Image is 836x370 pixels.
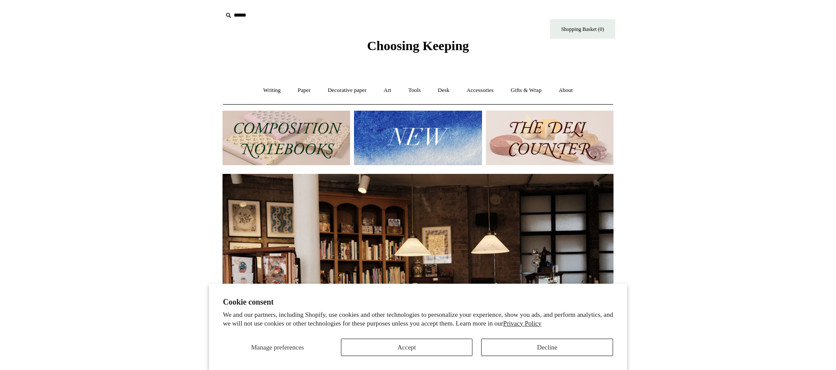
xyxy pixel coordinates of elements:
[367,38,469,53] span: Choosing Keeping
[430,79,458,102] a: Desk
[320,79,374,102] a: Decorative paper
[223,339,332,356] button: Manage preferences
[256,79,289,102] a: Writing
[354,111,482,165] img: New.jpg__PID:f73bdf93-380a-4a35-bcfe-7823039498e1
[551,79,581,102] a: About
[376,79,399,102] a: Art
[223,298,613,307] h2: Cookie consent
[401,79,429,102] a: Tools
[290,79,319,102] a: Paper
[222,111,350,165] img: 202302 Composition ledgers.jpg__PID:69722ee6-fa44-49dd-a067-31375e5d54ec
[251,344,304,351] span: Manage preferences
[550,19,615,39] a: Shopping Basket (0)
[486,111,614,165] img: The Deli Counter
[503,79,549,102] a: Gifts & Wrap
[223,311,613,328] p: We and our partners, including Shopify, use cookies and other technologies to personalize your ex...
[481,339,613,356] button: Decline
[341,339,473,356] button: Accept
[503,320,542,327] a: Privacy Policy
[367,45,469,51] a: Choosing Keeping
[459,79,502,102] a: Accessories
